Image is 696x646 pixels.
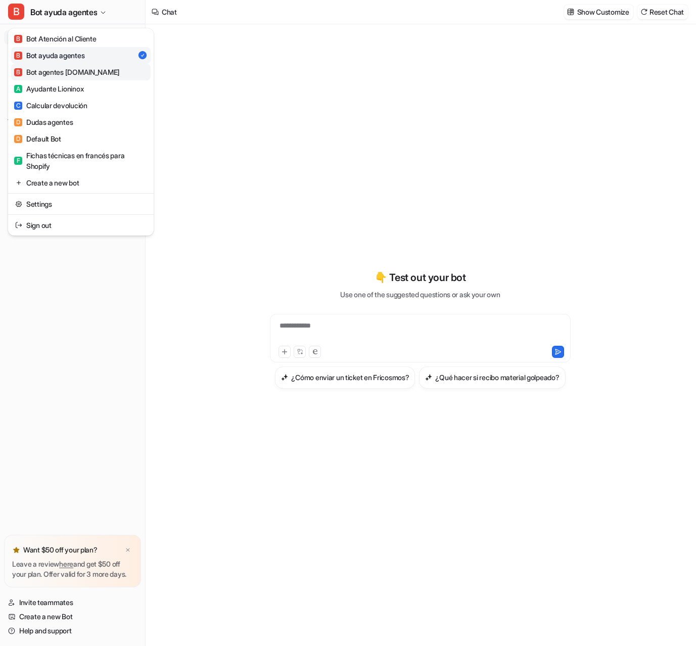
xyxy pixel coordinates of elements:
div: Bot Atención al Cliente [14,33,97,44]
span: A [14,85,22,93]
div: Ayudante Lioninox [14,83,83,94]
span: D [14,118,22,126]
div: Dudas agentes [14,117,73,127]
div: BBot ayuda agentes [8,28,154,236]
div: Bot agentes [DOMAIN_NAME] [14,67,120,77]
a: Settings [11,196,151,212]
img: reset [15,199,22,209]
span: D [14,135,22,143]
span: B [14,68,22,76]
span: B [8,4,24,20]
img: reset [15,177,22,188]
a: Create a new bot [11,174,151,191]
div: Bot ayuda agentes [14,50,84,61]
span: B [14,35,22,43]
img: reset [15,220,22,230]
div: Fichas técnicas en francés para Shopify [14,150,148,171]
div: Default Bot [14,133,61,144]
span: Bot ayuda agentes [30,5,97,19]
span: C [14,102,22,110]
span: F [14,157,22,165]
div: Calcular devolución [14,100,87,111]
span: B [14,52,22,60]
a: Sign out [11,217,151,234]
